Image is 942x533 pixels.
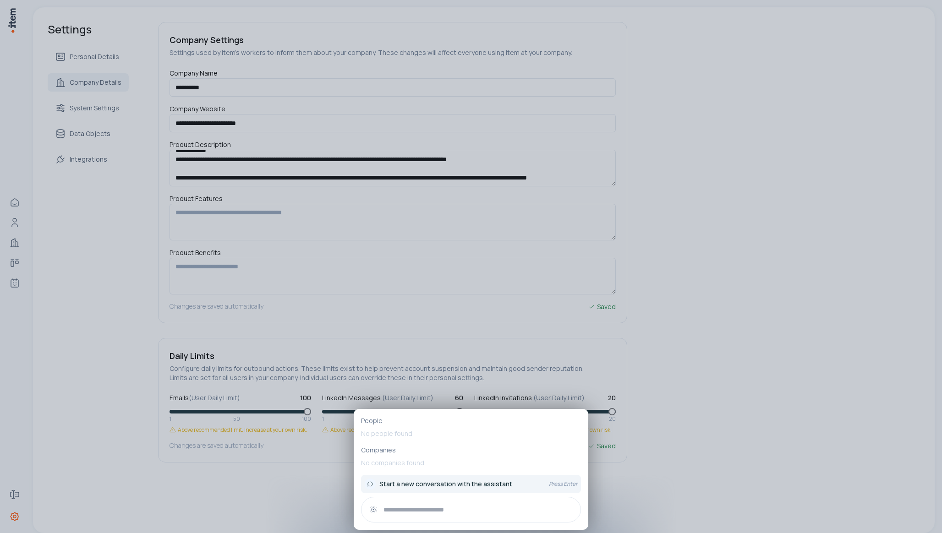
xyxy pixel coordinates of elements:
[354,409,588,530] div: PeopleNo people foundCompaniesNo companies foundStart a new conversation with the assistantPress ...
[549,480,577,488] p: Press Enter
[379,479,512,489] span: Start a new conversation with the assistant
[361,455,581,471] p: No companies found
[361,425,581,442] p: No people found
[361,446,581,455] p: Companies
[361,475,581,493] button: Start a new conversation with the assistantPress Enter
[361,416,581,425] p: People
